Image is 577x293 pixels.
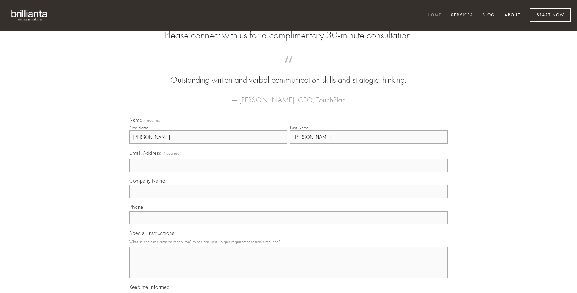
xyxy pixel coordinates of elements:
[129,204,143,210] span: Phone
[478,10,499,21] a: Blog
[164,149,181,158] span: (required)
[129,125,148,130] div: First Name
[6,6,53,24] img: brillianta - research, strategy, marketing
[144,119,162,122] span: (required)
[290,125,309,130] div: Last Name
[424,10,446,21] a: Home
[139,62,438,86] blockquote: Outstanding written and verbal communication skills and strategic thinking.
[447,10,477,21] a: Services
[129,230,174,236] span: Special Instructions
[129,237,448,246] p: What is the best time to reach you? What are your unique requirements and timelines?
[129,178,165,184] span: Company Name
[501,10,525,21] a: About
[129,117,142,123] span: Name
[129,29,448,41] h2: Please connect with us for a complimentary 30-minute consultation.
[139,86,438,106] figcaption: — [PERSON_NAME], CEO, TouchPlan
[139,62,438,74] span: “
[530,8,571,22] a: Start Now
[129,150,161,156] span: Email Address
[129,284,170,290] span: Keep me informed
